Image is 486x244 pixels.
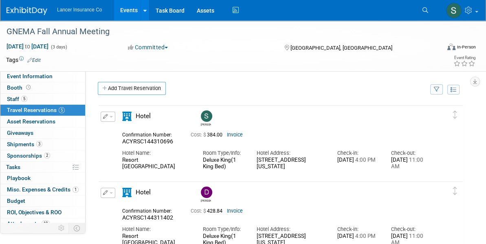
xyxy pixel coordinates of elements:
a: Add Travel Reservation [98,82,166,95]
div: [DATE] [337,157,379,164]
span: 4:00 PM [354,157,376,163]
span: 428.84 [191,208,226,214]
a: Budget [0,196,85,207]
div: [STREET_ADDRESS][US_STATE] [257,157,325,171]
span: Budget [7,198,25,204]
a: Playbook [0,173,85,184]
div: Deluxe King(1 King Bed) [203,157,244,170]
div: [DATE] [337,233,379,240]
div: Check-in: [337,226,379,233]
a: Travel Reservations5 [0,105,85,116]
td: Tags [6,56,41,64]
div: Room Type/Info: [203,149,244,157]
div: Dana Turilli [199,187,213,202]
img: ExhibitDay [7,7,47,15]
a: Invoice [227,208,243,214]
a: Giveaways [0,127,85,138]
span: 4:00 PM [354,233,376,239]
div: Room Type/Info: [203,226,244,233]
div: Steven O'Shea [199,110,213,126]
div: Resort [GEOGRAPHIC_DATA] [122,157,191,171]
td: Toggle Event Tabs [69,223,86,233]
div: Confirmation Number: [122,206,178,214]
span: 1 [73,187,79,193]
span: Travel Reservations [7,107,65,113]
a: Edit [27,57,41,63]
td: Personalize Event Tab Strip [55,223,69,233]
span: Attachments [7,220,50,227]
a: Booth [0,82,85,93]
i: Hotel [122,188,132,197]
div: Steven O'Shea [201,122,211,126]
span: Hotel [136,112,151,120]
div: Event Format [402,42,476,55]
div: Hotel Address: [257,226,325,233]
div: Event Rating [453,56,475,60]
span: (3 days) [50,44,67,50]
span: Giveaways [7,130,33,136]
span: Sponsorships [7,152,50,159]
span: 5 [21,96,27,102]
a: Attachments18 [0,218,85,229]
div: Hotel Name: [122,149,191,157]
img: Dana Turilli [201,187,212,198]
img: Steven O'Shea [446,3,462,18]
div: Dana Turilli [201,198,211,202]
span: Lancer Insurance Co [57,7,102,13]
div: Check-out: [391,149,433,157]
span: 2 [44,152,50,158]
button: Committed [125,43,171,51]
span: Tasks [6,164,20,170]
div: Hotel Name: [122,226,191,233]
span: 3 [36,141,42,147]
a: Asset Reservations [0,116,85,127]
div: Check-out: [391,226,433,233]
div: In-Person [457,44,476,50]
span: Cost: $ [191,208,207,214]
a: Invoice [227,132,243,138]
a: Tasks [0,162,85,173]
span: Staff [7,96,27,102]
a: Staff5 [0,94,85,105]
span: Asset Reservations [7,118,55,125]
a: Misc. Expenses & Credits1 [0,184,85,195]
span: ROI, Objectives & ROO [7,209,62,215]
a: Event Information [0,71,85,82]
a: Sponsorships2 [0,150,85,161]
span: Booth not reserved yet [24,84,32,90]
span: to [24,43,31,50]
i: Click and drag to move item [453,111,457,119]
img: Steven O'Shea [201,110,212,122]
span: 11:00 AM [391,157,423,170]
span: ACYRSC144310696 [122,138,173,145]
span: Cost: $ [191,132,207,138]
span: 5 [59,107,65,113]
span: Booth [7,84,32,91]
span: Shipments [7,141,42,147]
a: ROI, Objectives & ROO [0,207,85,218]
span: Playbook [7,175,31,181]
span: 18 [42,220,50,226]
div: Check-in: [337,149,379,157]
i: Click and drag to move item [453,187,457,195]
img: Format-Inperson.png [447,44,455,50]
span: Event Information [7,73,53,79]
div: Confirmation Number: [122,130,178,138]
i: Filter by Traveler [434,87,440,92]
div: Hotel Address: [257,149,325,157]
div: [DATE] [391,157,433,171]
i: Hotel [122,112,132,121]
span: [GEOGRAPHIC_DATA], [GEOGRAPHIC_DATA] [290,45,392,51]
span: Hotel [136,189,151,196]
span: [DATE] [DATE] [6,43,49,50]
span: 384.00 [191,132,226,138]
span: ACYRSC144311402 [122,214,173,221]
span: Misc. Expenses & Credits [7,186,79,193]
div: GNEMA Fall Annual Meeting [4,24,430,39]
a: Shipments3 [0,139,85,150]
